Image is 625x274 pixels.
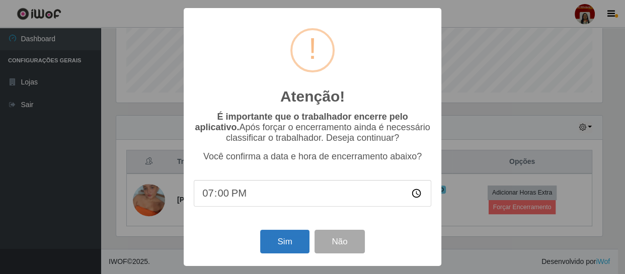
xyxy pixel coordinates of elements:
p: Após forçar o encerramento ainda é necessário classificar o trabalhador. Deseja continuar? [194,112,431,143]
button: Não [315,230,364,253]
p: Você confirma a data e hora de encerramento abaixo? [194,151,431,162]
h2: Atenção! [280,87,345,106]
b: É importante que o trabalhador encerre pelo aplicativo. [195,112,408,132]
button: Sim [260,230,309,253]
